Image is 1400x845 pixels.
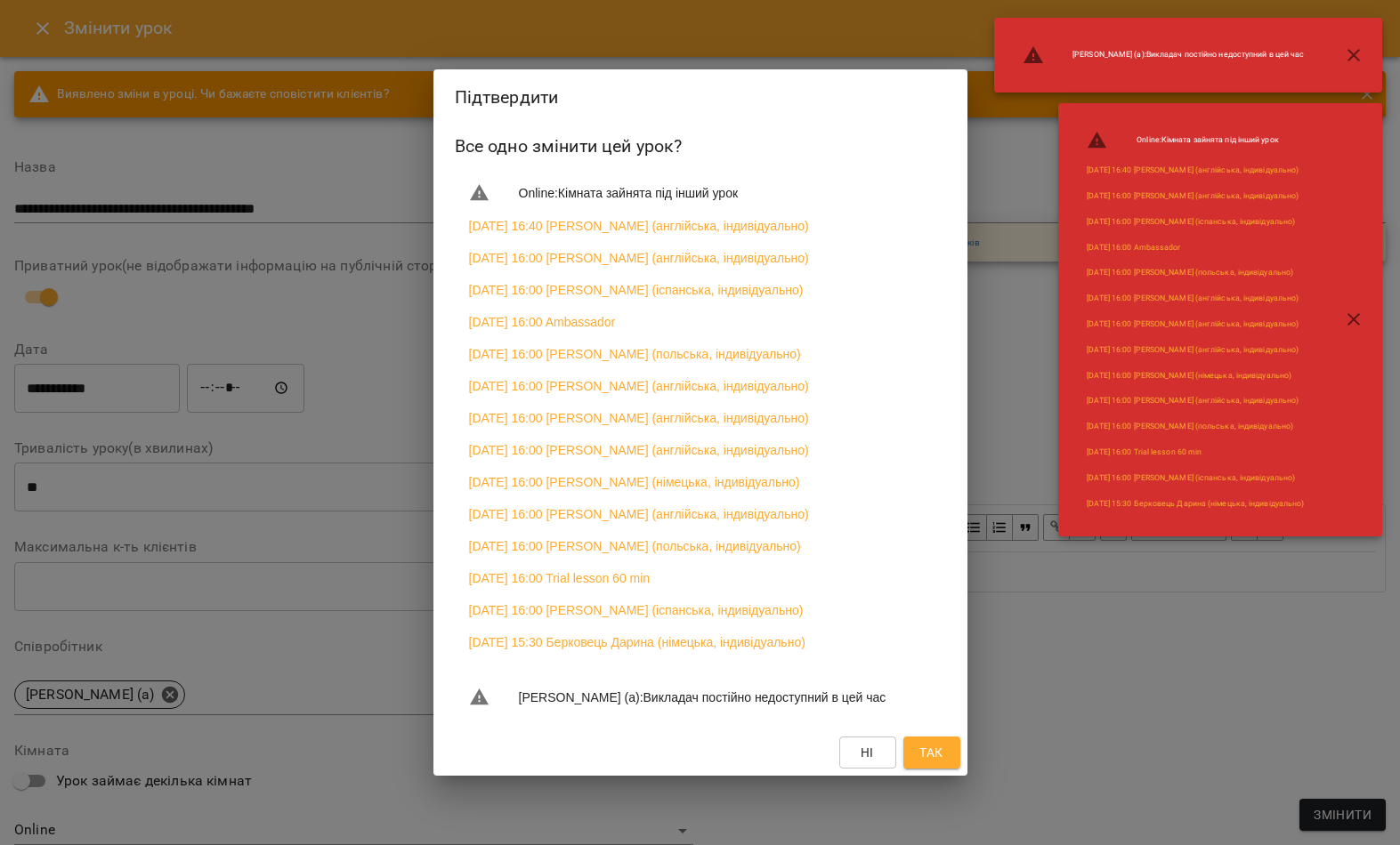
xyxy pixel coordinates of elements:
[1087,447,1202,458] a: [DATE] 16:00 Trial lesson 60 min
[455,133,946,160] h6: Все одно змінити цей урок?
[919,742,943,763] span: Так
[1087,293,1299,304] a: [DATE] 16:00 [PERSON_NAME] (англійська, індивідуально)
[469,345,801,363] a: [DATE] 16:00 [PERSON_NAME] (польська, індивідуально)
[469,537,801,555] a: [DATE] 16:00 [PERSON_NAME] (польська, індивідуально)
[469,633,805,651] a: [DATE] 15:30 Берковець Дарина (німецька, індивідуально)
[455,680,946,715] li: [PERSON_NAME] (а) : Викладач постійно недоступний в цей час
[1087,421,1293,432] a: [DATE] 16:00 [PERSON_NAME] (польська, індивідуально)
[469,409,809,427] a: [DATE] 16:00 [PERSON_NAME] (англійська, індивідуально)
[469,473,800,491] a: [DATE] 16:00 [PERSON_NAME] (німецька, індивідуально)
[861,742,874,763] span: Ні
[1087,190,1299,202] a: [DATE] 16:00 [PERSON_NAME] (англійська, індивідуально)
[1072,123,1318,158] li: Online : Кімната зайнята під інший урок
[839,736,896,769] button: Ні
[455,84,946,111] h2: Підтвердити
[469,601,804,619] a: [DATE] 16:00 [PERSON_NAME] (іспанська, індивідуально)
[1087,216,1295,228] a: [DATE] 16:00 [PERSON_NAME] (іспанська, індивідуально)
[1087,165,1299,176] a: [DATE] 16:40 [PERSON_NAME] (англійська, індивідуально)
[1087,472,1295,484] a: [DATE] 16:00 [PERSON_NAME] (іспанська, індивідуально)
[469,281,804,299] a: [DATE] 16:00 [PERSON_NAME] (іспанська, індивідуально)
[1087,267,1293,278] a: [DATE] 16:00 [PERSON_NAME] (польська, індивідуально)
[469,505,809,523] a: [DATE] 16:00 [PERSON_NAME] (англійська, індивідуально)
[903,736,960,769] button: Так
[455,175,946,211] li: Online : Кімната зайнята під інший урок
[1087,370,1291,382] a: [DATE] 16:00 [PERSON_NAME] (німецька, індивідуально)
[1087,318,1299,330] a: [DATE] 16:00 [PERSON_NAME] (англійська, індивідуально)
[469,313,616,331] a: [DATE] 16:00 Ambassador
[1087,242,1180,253] a: [DATE] 16:00 Ambassador
[469,249,809,267] a: [DATE] 16:00 [PERSON_NAME] (англійська, індивідуально)
[1008,37,1318,73] li: [PERSON_NAME] (а) : Викладач постійно недоступний в цей час
[1087,344,1299,356] a: [DATE] 16:00 [PERSON_NAME] (англійська, індивідуально)
[469,569,651,587] a: [DATE] 16:00 Trial lesson 60 min
[469,377,809,395] a: [DATE] 16:00 [PERSON_NAME] (англійська, індивідуально)
[1087,498,1304,510] a: [DATE] 15:30 Берковець Дарина (німецька, індивідуально)
[1087,395,1299,406] a: [DATE] 16:00 [PERSON_NAME] (англійська, індивідуально)
[469,217,809,235] a: [DATE] 16:40 [PERSON_NAME] (англійська, індивідуально)
[469,441,809,459] a: [DATE] 16:00 [PERSON_NAME] (англійська, індивідуально)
